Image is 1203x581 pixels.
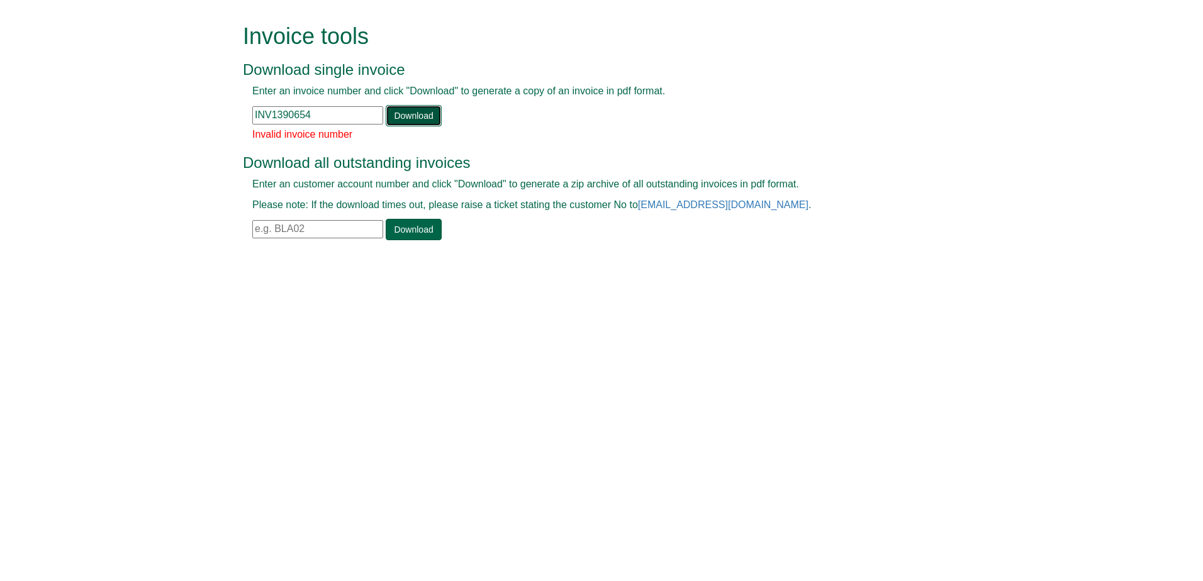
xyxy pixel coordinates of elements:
[252,198,922,213] p: Please note: If the download times out, please raise a ticket stating the customer No to .
[252,177,922,192] p: Enter an customer account number and click "Download" to generate a zip archive of all outstandin...
[252,129,352,140] span: Invalid invoice number
[243,62,932,78] h3: Download single invoice
[252,106,383,124] input: e.g. INV1234
[243,24,932,49] h1: Invoice tools
[243,155,932,171] h3: Download all outstanding invoices
[252,84,922,99] p: Enter an invoice number and click "Download" to generate a copy of an invoice in pdf format.
[386,105,441,126] a: Download
[638,199,809,210] a: [EMAIL_ADDRESS][DOMAIN_NAME]
[386,219,441,240] a: Download
[252,220,383,238] input: e.g. BLA02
